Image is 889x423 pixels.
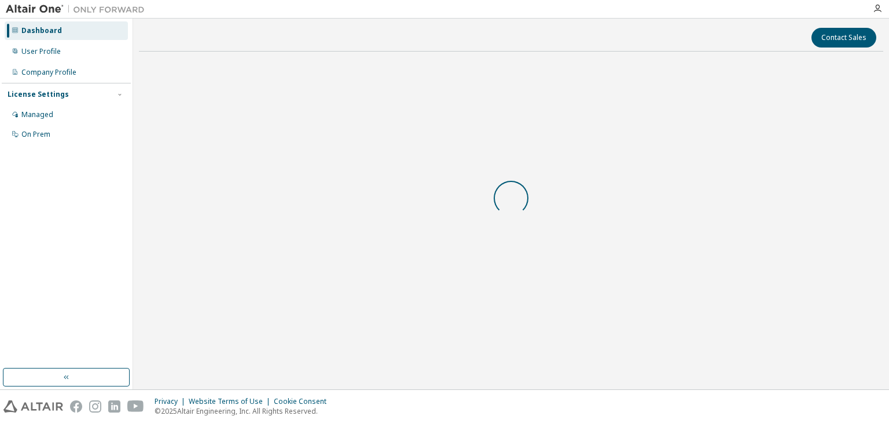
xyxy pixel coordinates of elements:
[189,397,274,406] div: Website Terms of Use
[108,400,120,413] img: linkedin.svg
[3,400,63,413] img: altair_logo.svg
[274,397,333,406] div: Cookie Consent
[21,130,50,139] div: On Prem
[6,3,150,15] img: Altair One
[8,90,69,99] div: License Settings
[21,68,76,77] div: Company Profile
[155,397,189,406] div: Privacy
[155,406,333,416] p: © 2025 Altair Engineering, Inc. All Rights Reserved.
[89,400,101,413] img: instagram.svg
[127,400,144,413] img: youtube.svg
[811,28,876,48] button: Contact Sales
[21,26,62,35] div: Dashboard
[21,110,53,119] div: Managed
[70,400,82,413] img: facebook.svg
[21,47,61,56] div: User Profile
